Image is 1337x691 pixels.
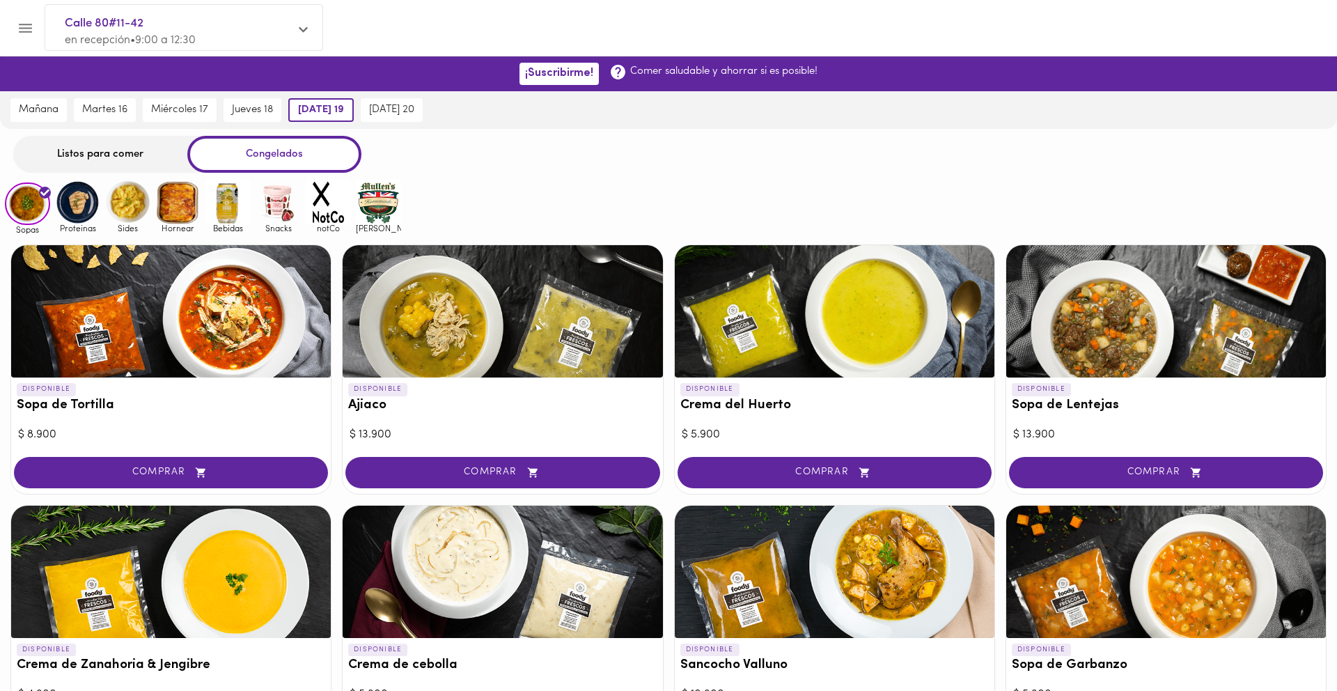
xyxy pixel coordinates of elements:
span: [DATE] 19 [298,104,344,116]
span: Sides [105,224,150,233]
button: martes 16 [74,98,136,122]
button: Menu [8,11,42,45]
span: ¡Suscribirme! [525,67,593,80]
h3: Crema de cebolla [348,658,657,673]
h3: Sopa de Tortilla [17,398,325,413]
p: DISPONIBLE [680,383,740,396]
span: Snacks [256,224,301,233]
div: $ 13.900 [350,427,655,443]
button: ¡Suscribirme! [519,63,599,84]
img: mullens [356,180,401,225]
div: $ 5.900 [682,427,987,443]
p: DISPONIBLE [348,644,407,656]
button: [DATE] 20 [361,98,423,122]
span: COMPRAR [1026,467,1306,479]
span: COMPRAR [695,467,974,479]
div: Sopa de Lentejas [1006,245,1326,378]
span: [PERSON_NAME] [356,224,401,233]
h3: Crema del Huerto [680,398,989,413]
img: Bebidas [205,180,251,225]
span: jueves 18 [232,104,273,116]
img: Hornear [155,180,201,225]
span: Bebidas [205,224,251,233]
h3: Sancocho Valluno [680,658,989,673]
div: Crema del Huerto [675,245,994,378]
div: Sopa de Garbanzo [1006,506,1326,638]
button: jueves 18 [224,98,281,122]
span: miércoles 17 [151,104,208,116]
button: miércoles 17 [143,98,217,122]
div: $ 8.900 [18,427,324,443]
p: DISPONIBLE [17,383,76,396]
div: Sancocho Valluno [675,506,994,638]
span: martes 16 [82,104,127,116]
span: COMPRAR [363,467,642,479]
h3: Sopa de Garbanzo [1012,658,1320,673]
div: Crema de cebolla [343,506,662,638]
p: Comer saludable y ahorrar si es posible! [630,64,818,79]
img: Snacks [256,180,301,225]
span: notCo [306,224,351,233]
span: en recepción • 9:00 a 12:30 [65,35,196,46]
img: Sides [105,180,150,225]
span: Sopas [5,225,50,234]
div: Listos para comer [13,136,187,173]
p: DISPONIBLE [1012,644,1071,656]
span: Calle 80#11-42 [65,15,289,33]
button: [DATE] 19 [288,98,354,122]
span: Hornear [155,224,201,233]
button: COMPRAR [14,457,328,488]
p: DISPONIBLE [348,383,407,396]
span: Proteinas [55,224,100,233]
p: DISPONIBLE [17,644,76,656]
img: Sopas [5,183,50,226]
h3: Crema de Zanahoria & Jengibre [17,658,325,673]
img: notCo [306,180,351,225]
span: mañana [19,104,58,116]
button: COMPRAR [1009,457,1323,488]
div: Sopa de Tortilla [11,245,331,378]
span: COMPRAR [31,467,311,479]
p: DISPONIBLE [1012,383,1071,396]
button: COMPRAR [345,457,659,488]
iframe: Messagebird Livechat Widget [1256,610,1323,677]
button: mañana [10,98,67,122]
div: Crema de Zanahoria & Jengibre [11,506,331,638]
p: DISPONIBLE [680,644,740,656]
img: Proteinas [55,180,100,225]
h3: Sopa de Lentejas [1012,398,1320,413]
h3: Ajiaco [348,398,657,413]
button: COMPRAR [678,457,992,488]
div: Ajiaco [343,245,662,378]
div: Congelados [187,136,361,173]
span: [DATE] 20 [369,104,414,116]
div: $ 13.900 [1013,427,1319,443]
